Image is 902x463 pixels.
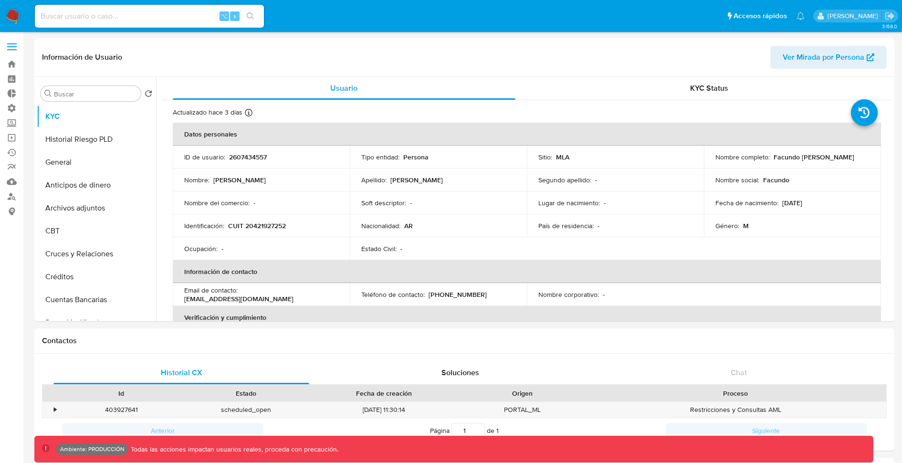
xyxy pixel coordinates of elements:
div: Fecha de creación [315,389,453,398]
button: CBT [37,220,156,242]
p: Identificación : [184,221,224,230]
p: - [598,221,599,230]
p: Ocupación : [184,244,218,253]
button: Ver Mirada por Persona [770,46,887,69]
h1: Contactos [42,336,887,346]
p: Facundo [PERSON_NAME] [774,153,854,161]
span: Historial CX [161,367,202,378]
div: Estado [190,389,302,398]
button: Cruces y Relaciones [37,242,156,265]
div: Proceso [591,389,880,398]
span: KYC Status [690,83,728,94]
p: Facundo [763,176,789,184]
button: Créditos [37,265,156,288]
p: Apellido : [361,176,387,184]
button: Archivos adjuntos [37,197,156,220]
p: Nombre social : [715,176,759,184]
a: Salir [885,11,895,21]
p: Todas las acciones impactan usuarios reales, proceda con precaución. [128,445,338,454]
p: Género : [715,221,739,230]
span: Usuario [330,83,357,94]
p: [PERSON_NAME] [390,176,443,184]
p: - [253,199,255,207]
p: [DATE] [782,199,802,207]
span: Ver Mirada por Persona [783,46,864,69]
p: Sitio : [538,153,552,161]
span: Accesos rápidos [734,11,787,21]
p: 2607434557 [229,153,267,161]
span: s [233,11,236,21]
p: Lugar de nacimiento : [538,199,600,207]
p: Estado Civil : [361,244,397,253]
button: Anterior [62,423,263,438]
p: Nombre corporativo : [538,290,599,299]
button: search-icon [241,10,260,23]
div: [DATE] 11:30:14 [308,402,460,418]
p: Tipo entidad : [361,153,399,161]
p: Nombre del comercio : [184,199,250,207]
th: Información de contacto [173,260,881,283]
p: ID de usuario : [184,153,225,161]
p: Ambiente: PRODUCCIÓN [60,447,125,451]
p: - [603,290,605,299]
p: Nombre : [184,176,210,184]
span: ⌥ [220,11,228,21]
p: M [743,221,749,230]
button: Historial Riesgo PLD [37,128,156,151]
p: Actualizado hace 3 días [173,108,242,117]
p: Teléfono de contacto : [361,290,425,299]
p: - [410,199,412,207]
div: Id [66,389,177,398]
p: [EMAIL_ADDRESS][DOMAIN_NAME] [184,295,294,303]
input: Buscar usuario o caso... [35,10,264,22]
button: KYC [37,105,156,128]
div: Origen [467,389,578,398]
p: - [221,244,223,253]
div: PORTAL_ML [460,402,585,418]
p: Nombre completo : [715,153,770,161]
th: Datos personales [173,123,881,146]
input: Buscar [54,90,137,98]
p: Fecha de nacimiento : [715,199,778,207]
p: - [604,199,606,207]
button: Anticipos de dinero [37,174,156,197]
p: MLA [556,153,569,161]
button: Buscar [44,90,52,97]
p: Email de contacto : [184,286,238,295]
button: Datos Modificados [37,311,156,334]
p: Persona [403,153,429,161]
p: Nacionalidad : [361,221,400,230]
span: 1 [496,426,499,435]
a: Notificaciones [797,12,805,20]
th: Verificación y cumplimiento [173,306,881,329]
button: General [37,151,156,174]
p: CUIT 20421927252 [228,221,286,230]
button: Volver al orden por defecto [145,90,152,100]
p: - [595,176,597,184]
p: - [400,244,402,253]
button: Cuentas Bancarias [37,288,156,311]
p: [PHONE_NUMBER] [429,290,487,299]
p: david.garay@mercadolibre.com.co [828,11,881,21]
p: País de residencia : [538,221,594,230]
p: [PERSON_NAME] [213,176,266,184]
span: Página de [430,423,499,438]
p: Segundo apellido : [538,176,591,184]
span: Chat [731,367,747,378]
button: Siguiente [666,423,867,438]
span: Soluciones [441,367,479,378]
h1: Información de Usuario [42,53,122,62]
p: AR [404,221,413,230]
div: • [54,405,56,414]
div: scheduled_open [184,402,308,418]
div: 403927641 [59,402,184,418]
p: Soft descriptor : [361,199,406,207]
div: Restricciones y Consultas AML [585,402,886,418]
